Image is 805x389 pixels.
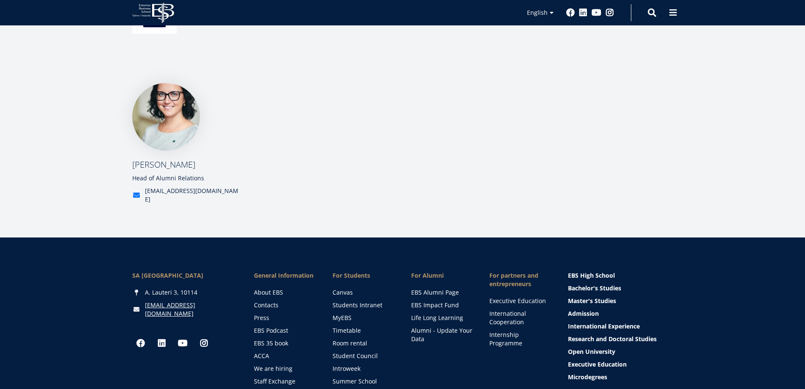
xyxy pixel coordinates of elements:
a: Timetable [333,326,394,335]
a: Introweek [333,364,394,373]
a: Contacts [254,301,316,309]
a: Master's Studies [568,297,673,305]
a: Linkedin [153,335,170,352]
a: Research and Doctoral Studies [568,335,673,343]
p: LIFE-LONG LEARNING AND MICRODEGREES - I agree to receive communications from EBS e.g. general EBS... [11,253,328,268]
span: For Alumni [411,271,473,280]
div: SA [GEOGRAPHIC_DATA] [132,271,237,280]
a: Internship Programme [489,331,551,348]
a: Youtube [592,8,601,17]
a: Instagram [606,8,614,17]
span: General Information [254,271,316,280]
span: For partners and entrepreneurs [489,271,551,288]
span: Phone number [177,70,216,77]
input: ALUMNI INFORMATION - I agree to receive non-marketing communications e.g. alumni events, alumni s... [2,276,8,281]
a: EBS High School [568,271,673,280]
a: Instagram [196,335,213,352]
a: Bachelor's Studies [568,284,673,292]
a: Admission [568,309,673,318]
a: EBS 35 book [254,339,316,348]
a: About EBS [254,288,316,297]
a: Executive Education [568,360,673,369]
a: Canvas [333,288,394,297]
a: Press [254,314,316,322]
a: Facebook [566,8,575,17]
a: For Students [333,271,394,280]
span: Preferred language [177,35,226,43]
a: Microdegrees [568,373,673,381]
a: EBS Impact Fund [411,301,473,309]
span: Company name [177,139,218,147]
input: LIFE-LONG LEARNING AND MICRODEGREES - I agree to receive communications from EBS e.g. general EBS... [2,254,8,260]
a: Privacy Policy [279,299,317,307]
div: A. Lauteri 3, 10114 [132,288,237,297]
div: [PERSON_NAME] [132,159,239,170]
a: Alumni - Update Your Data [411,326,473,343]
a: Linkedin [579,8,587,17]
a: International Cooperation [489,309,551,326]
img: Sirli Kalep foto [132,83,200,151]
a: Executive Education [489,297,551,305]
a: Students Intranet [333,301,394,309]
a: Summer School [333,377,394,386]
a: [EMAIL_ADDRESS][DOMAIN_NAME] [145,301,237,318]
a: MyEBS [333,314,394,322]
a: We are hiring [254,364,316,373]
div: Head of Alumni Relations [132,174,239,182]
a: Student Council [333,352,394,360]
a: Facebook [132,335,149,352]
a: ACCA [254,352,316,360]
span: Last name [177,0,204,8]
a: Life Long Learning [411,314,473,322]
a: EBS Podcast [254,326,316,335]
p: ALUMNI INFORMATION - I agree to receive non-marketing communications e.g. alumni events, alumni s... [11,274,335,282]
span: Linkedin profile link [177,105,227,112]
a: Youtube [175,335,191,352]
a: Open University [568,348,673,356]
a: Staff Exchange [254,377,316,386]
div: [EMAIL_ADDRESS][DOMAIN_NAME] [145,187,239,204]
a: EBS Alumni Page [411,288,473,297]
a: Room rental [333,339,394,348]
a: International Experience [568,322,673,331]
